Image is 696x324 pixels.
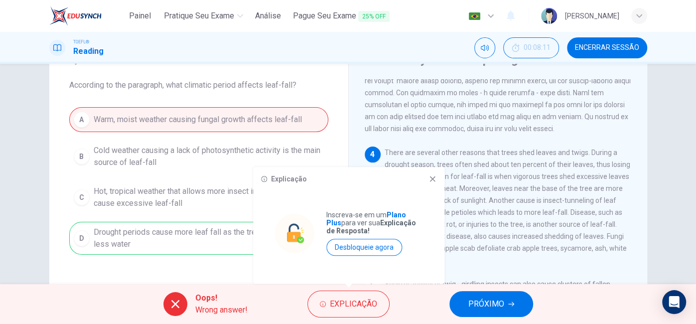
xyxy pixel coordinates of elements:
h6: Explicação [271,175,307,183]
div: Silenciar [474,37,495,58]
img: EduSynch logo [49,6,102,26]
span: TOEFL® [73,38,89,45]
span: 00:08:11 [524,44,551,52]
span: According to the paragraph, what climatic period affects leaf-fall? [69,79,328,91]
h1: Reading [73,45,104,57]
img: Profile picture [541,8,557,24]
div: Open Intercom Messenger [662,290,686,314]
span: There are several other reasons that trees shed leaves and twigs. During a drought season, trees ... [365,149,630,264]
span: Pague Seu Exame [293,10,390,22]
div: [PERSON_NAME] [565,10,619,22]
div: 4 [365,147,381,162]
span: Explicação [330,297,377,311]
div: Esconder [503,37,559,58]
span: PRÓXIMO [468,297,504,311]
strong: Plano Plus [326,211,406,227]
img: pt [468,12,481,20]
span: Encerrar Sessão [575,44,639,52]
span: Wrong answer! [195,304,248,316]
strong: Explicação de Resposta! [326,219,416,235]
span: 25% OFF [358,11,390,22]
p: Inscreva-se em um para ver sua [326,211,423,235]
button: Desbloqueie agora [326,239,402,256]
span: Pratique seu exame [164,10,234,22]
span: Painel [129,10,151,22]
span: Análise [255,10,281,22]
span: Oops! [195,292,248,304]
